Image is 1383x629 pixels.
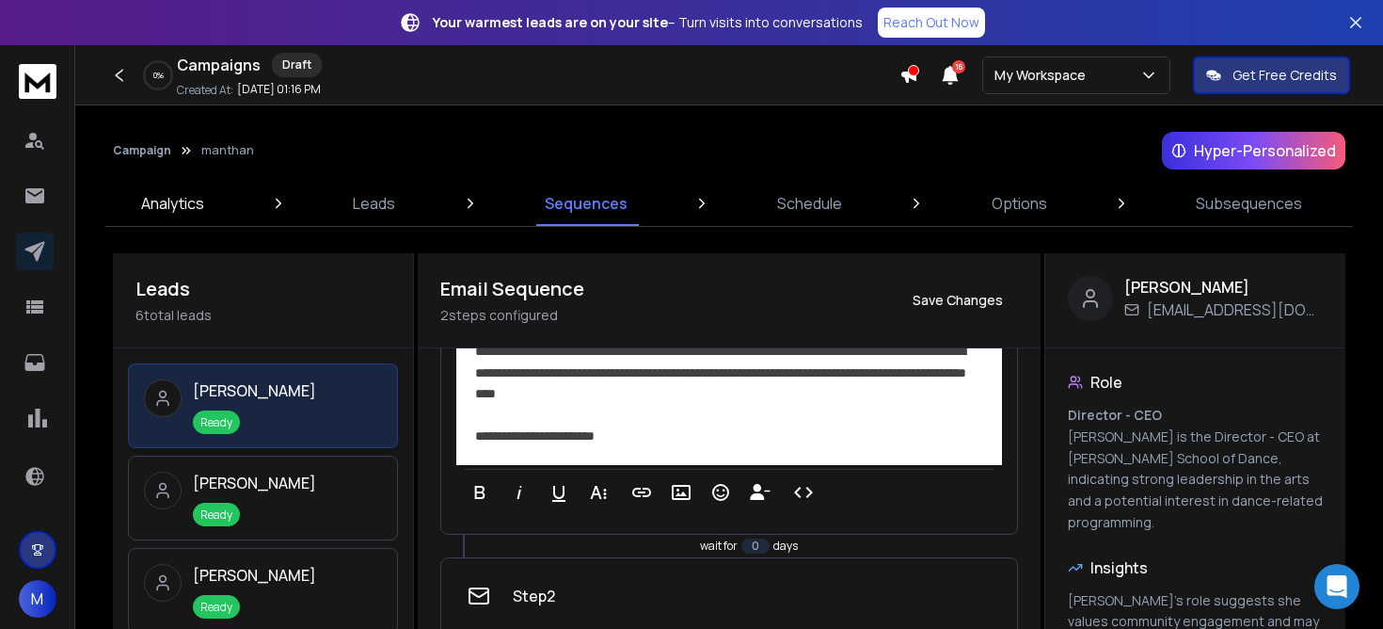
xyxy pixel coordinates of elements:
[440,306,584,325] p: 2 steps configured
[201,143,254,158] p: manthan
[177,83,233,98] p: Created At:
[19,580,56,618] button: M
[766,181,853,226] a: Schedule
[1196,192,1302,215] p: Subsequences
[433,13,668,31] strong: Your warmest leads are on your site
[1314,564,1359,609] div: Open Intercom Messenger
[462,474,498,511] button: Bold (⌘B)
[193,411,240,434] span: Ready
[703,474,739,511] button: Emoticons
[992,192,1047,215] p: Options
[193,595,240,619] span: Ready
[130,181,215,226] a: Analytics
[1193,56,1350,94] button: Get Free Credits
[1232,66,1337,85] p: Get Free Credits
[741,539,770,554] div: 0
[1147,298,1323,321] span: [EMAIL_ADDRESS][DOMAIN_NAME]
[1068,405,1323,534] p: [PERSON_NAME] is the Director - CEO at [PERSON_NAME] School of Dance, indicating strong leadershi...
[272,53,322,77] div: Draft
[1068,406,1162,424] span: Director - CEO
[1184,181,1313,226] a: Subsequences
[1162,132,1345,169] div: Hyper-Personalized
[1090,556,1148,579] h4: Insights
[135,276,390,302] h2: Leads
[624,474,660,511] button: Insert Link (⌘K)
[193,379,316,402] h3: [PERSON_NAME]
[994,66,1093,85] p: My Workspace
[353,192,395,215] p: Leads
[153,70,164,81] p: 0 %
[440,276,584,302] h2: Email Sequence
[342,181,406,226] a: Leads
[786,474,821,511] button: Code View
[545,192,628,215] p: Sequences
[663,474,699,511] button: Insert Image (⌘P)
[501,474,537,511] button: Italic (⌘I)
[193,472,316,494] h3: [PERSON_NAME]
[135,306,390,325] div: 6 total leads
[19,64,56,99] img: logo
[898,282,1018,319] button: Save Changes
[580,474,616,511] button: More Text
[177,54,261,76] h1: Campaigns
[700,539,798,554] div: wait for days
[952,60,965,73] span: 16
[237,82,321,97] p: [DATE] 01:16 PM
[1124,276,1323,298] h3: [PERSON_NAME]
[777,192,842,215] p: Schedule
[433,13,863,32] p: – Turn visits into conversations
[113,143,171,158] button: Campaign
[980,181,1058,226] a: Options
[742,474,778,511] button: Insert Unsubscribe Link
[878,8,985,38] a: Reach Out Now
[193,564,316,587] h3: [PERSON_NAME]
[1090,371,1122,394] h4: Role
[193,503,240,526] span: Ready
[141,192,204,215] p: Analytics
[541,474,577,511] button: Underline (⌘U)
[883,13,979,32] p: Reach Out Now
[533,181,639,226] a: Sequences
[513,585,555,607] h3: Step 2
